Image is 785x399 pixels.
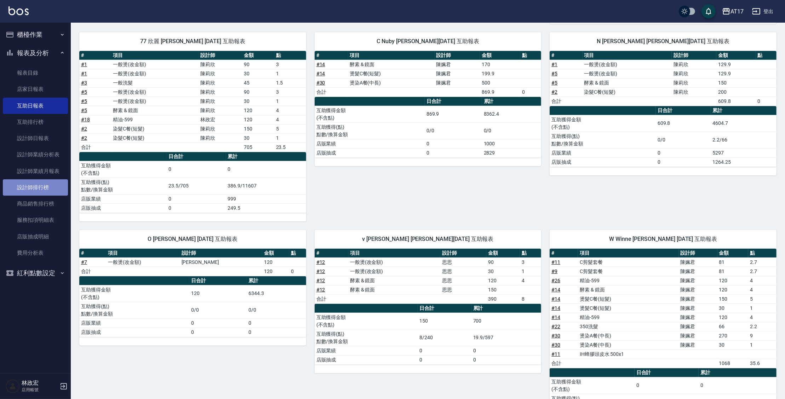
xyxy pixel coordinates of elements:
td: 0 [289,267,306,276]
th: 設計師 [672,51,716,60]
a: #18 [81,117,90,122]
td: 陳莉欣 [199,133,242,143]
td: 4 [274,106,306,115]
td: [PERSON_NAME] [180,258,262,267]
td: 陳莉欣 [199,97,242,106]
td: 思思 [440,258,486,267]
td: 陳姵君 [435,69,480,78]
td: 45 [242,78,274,87]
td: 互助獲得(點) 點數/換算金額 [79,178,167,194]
td: 0 [167,203,226,213]
td: 1 [748,303,777,313]
a: #1 [81,62,87,67]
td: 互助獲得金額 (不含點) [315,106,425,122]
td: 4 [748,285,777,294]
td: 120 [242,115,274,124]
td: 129.9 [716,69,756,78]
img: Person [6,379,20,393]
td: 酵素 & 鏡面 [111,106,199,115]
table: a dense table [315,249,542,304]
td: 一般燙(改金額) [348,258,440,267]
td: 0 [756,97,777,106]
th: 設計師 [440,249,486,258]
td: 0 [226,161,306,178]
td: 合計 [550,97,582,106]
td: 一般燙(改金額) [111,97,199,106]
button: 報表及分析 [3,44,68,62]
td: 精油-599 [111,115,199,124]
td: 90 [242,60,274,69]
td: C剪髮套餐 [578,258,679,267]
a: #1 [81,71,87,76]
td: 0 [247,318,306,328]
td: 0/0 [482,122,542,139]
td: 店販抽成 [315,148,425,157]
td: 精油-599 [578,276,679,285]
td: 0 [418,346,471,355]
td: 350洗髮 [578,322,679,331]
table: a dense table [550,106,777,167]
td: 81 [717,258,749,267]
td: 8 [520,294,541,303]
a: #30 [551,342,560,348]
td: 0/0 [189,302,247,318]
span: O [PERSON_NAME] [DATE] 互助報表 [88,236,298,243]
td: 陳姵君 [679,322,717,331]
th: 設計師 [199,51,242,60]
td: 燙染A餐(中長) [578,340,679,349]
td: 150 [716,78,756,87]
td: 燙染A餐(中長) [578,331,679,340]
a: 設計師排行榜 [3,179,68,196]
table: a dense table [315,51,542,97]
a: #30 [316,80,325,86]
td: 0 [425,148,482,157]
th: 金額 [262,249,289,258]
th: # [550,51,582,60]
td: 249.5 [226,203,306,213]
span: W Winne [PERSON_NAME] [DATE] 互助報表 [558,236,768,243]
td: 陳姵君 [679,340,717,349]
td: 陳莉欣 [199,60,242,69]
td: 店販業績 [79,318,189,328]
td: 陳姵君 [679,276,717,285]
td: 999 [226,194,306,203]
td: 3 [520,258,541,267]
th: 項目 [348,51,435,60]
a: 店家日報表 [3,81,68,97]
td: 陳姵君 [679,331,717,340]
td: 0/0 [247,302,306,318]
th: 點 [520,249,541,258]
td: 酵素 & 鏡面 [348,276,440,285]
td: 店販抽成 [79,203,167,213]
table: a dense table [315,304,542,365]
td: 270 [717,331,749,340]
th: # [79,249,106,258]
td: 燙髮C餐(短髮) [578,303,679,313]
th: # [315,249,348,258]
a: 報表目錄 [3,65,68,81]
a: #2 [81,126,87,132]
td: 386.9/11607 [226,178,306,194]
td: 陳莉欣 [672,69,716,78]
td: 90 [486,258,520,267]
td: 30 [242,69,274,78]
td: 酵素 & 鏡面 [348,60,435,69]
td: 1 [274,97,306,106]
span: v [PERSON_NAME] [PERSON_NAME][DATE] 互助報表 [323,236,533,243]
td: 互助獲得(點) 點數/換算金額 [79,302,189,318]
td: 81 [717,267,749,276]
h5: 林政宏 [22,380,58,387]
th: 累計 [471,304,542,313]
th: 點 [756,51,777,60]
td: 互助獲得金額 (不含點) [79,285,189,302]
a: #1 [551,62,557,67]
td: 120 [189,285,247,302]
td: 1.5 [274,78,306,87]
a: #12 [316,259,325,265]
td: 30 [717,303,749,313]
button: 紅利點數設定 [3,264,68,282]
th: 點 [748,249,777,258]
td: 陳莉欣 [672,60,716,69]
td: 林政宏 [199,115,242,124]
a: #5 [81,98,87,104]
